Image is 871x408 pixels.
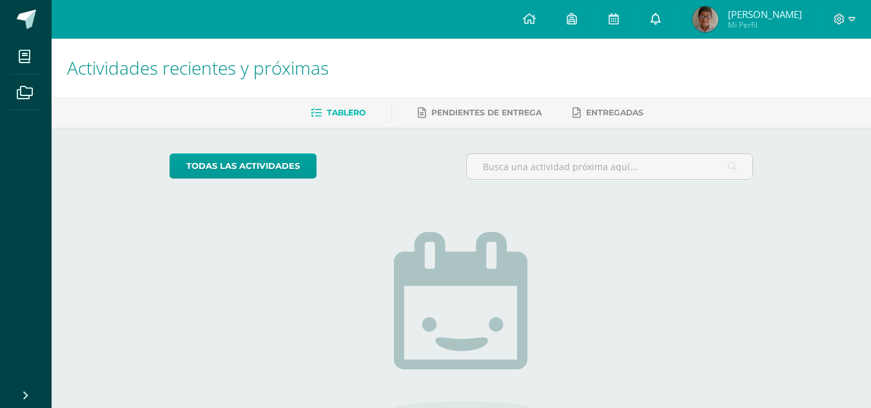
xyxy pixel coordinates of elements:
[67,55,329,80] span: Actividades recientes y próximas
[728,8,802,21] span: [PERSON_NAME]
[418,102,542,123] a: Pendientes de entrega
[586,108,643,117] span: Entregadas
[728,19,802,30] span: Mi Perfil
[170,153,317,179] a: todas las Actividades
[573,102,643,123] a: Entregadas
[311,102,366,123] a: Tablero
[467,154,752,179] input: Busca una actividad próxima aquí...
[692,6,718,32] img: 64dcc7b25693806399db2fba3b98ee94.png
[327,108,366,117] span: Tablero
[431,108,542,117] span: Pendientes de entrega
